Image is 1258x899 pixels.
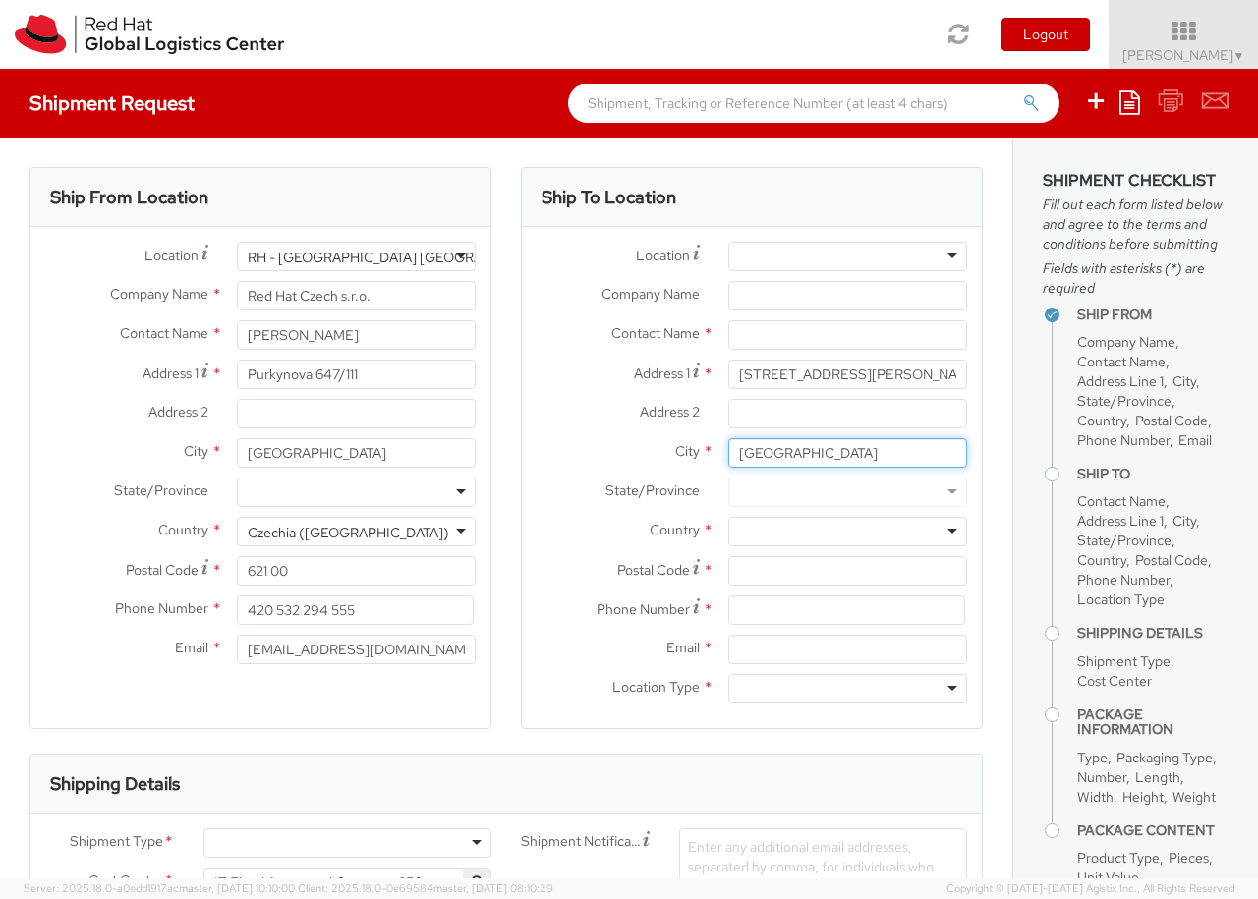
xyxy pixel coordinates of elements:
span: Location [144,247,199,264]
h4: Shipping Details [1077,626,1229,641]
span: Contact Name [1077,492,1166,510]
span: Postal Code [617,561,690,579]
span: Cost Center [1077,672,1152,690]
span: Email [1178,431,1212,449]
span: Email [666,639,700,656]
span: Contact Name [120,324,208,342]
span: Shipment Notification [521,831,643,852]
span: Phone Number [1077,571,1170,589]
span: ▼ [1233,48,1245,64]
span: Country [1077,412,1126,429]
span: Location Type [612,678,700,696]
span: Location [636,247,690,264]
span: State/Province [605,481,700,499]
h4: Package Content [1077,823,1229,838]
h3: Ship From Location [50,188,208,207]
span: Shipment Type [70,831,163,854]
span: Address 1 [634,365,690,382]
span: Height [1122,788,1164,806]
div: RH - [GEOGRAPHIC_DATA] [GEOGRAPHIC_DATA] - B [248,248,579,267]
div: Czechia ([GEOGRAPHIC_DATA]) [248,523,449,542]
span: Address 2 [148,403,208,421]
button: Logout [1001,18,1090,51]
span: master, [DATE] 10:10:00 [179,881,295,895]
h4: Ship To [1077,467,1229,481]
span: Fields with asterisks (*) are required [1043,258,1229,298]
span: City [675,442,700,460]
span: State/Province [114,481,208,499]
span: IT Fixed Assets and Contracts 850 [214,873,481,891]
span: Pieces [1169,849,1209,867]
span: Company Name [110,285,208,303]
h3: Shipping Details [50,774,180,794]
span: Length [1135,768,1180,786]
img: rh-logistics-00dfa346123c4ec078e1.svg [15,15,284,54]
span: Address Line 1 [1077,372,1164,390]
span: [PERSON_NAME] [1122,46,1245,64]
span: Country [1077,551,1126,569]
h3: Shipment Checklist [1043,172,1229,190]
span: Copyright © [DATE]-[DATE] Agistix Inc., All Rights Reserved [946,881,1234,897]
span: master, [DATE] 08:10:29 [433,881,553,895]
span: Postal Code [1135,412,1208,429]
h3: Ship To Location [542,188,676,207]
span: Phone Number [597,600,690,618]
h4: Shipment Request [29,92,195,114]
span: Phone Number [115,599,208,617]
span: Postal Code [126,561,199,579]
span: State/Province [1077,532,1172,549]
h4: Ship From [1077,308,1229,322]
span: City [1172,512,1196,530]
span: Weight [1172,788,1216,806]
span: State/Province [1077,392,1172,410]
input: Shipment, Tracking or Reference Number (at least 4 chars) [568,84,1059,123]
span: Type [1077,749,1108,766]
span: Company Name [601,285,700,303]
span: Client: 2025.18.0-0e69584 [298,881,553,895]
span: Contact Name [1077,353,1166,370]
span: Fill out each form listed below and agree to the terms and conditions before submitting [1043,195,1229,253]
span: Cost Center [88,871,163,893]
span: Contact Name [611,324,700,342]
span: Server: 2025.18.0-a0edd1917ac [24,881,295,895]
span: Phone Number [1077,431,1170,449]
span: Address 2 [640,403,700,421]
span: Company Name [1077,333,1175,351]
span: Number [1077,768,1126,786]
span: Postal Code [1135,551,1208,569]
span: Packaging Type [1116,749,1213,766]
span: Email [175,639,208,656]
span: Country [158,521,208,538]
h4: Package Information [1077,707,1229,738]
span: Country [650,521,700,538]
span: Product Type [1077,849,1160,867]
span: Address 1 [143,365,199,382]
span: Address Line 1 [1077,512,1164,530]
span: Unit Value [1077,869,1139,886]
span: IT Fixed Assets and Contracts 850 [203,868,491,897]
span: Width [1077,788,1114,806]
span: Shipment Type [1077,652,1171,670]
span: City [1172,372,1196,390]
span: Location Type [1077,590,1165,608]
span: City [184,442,208,460]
